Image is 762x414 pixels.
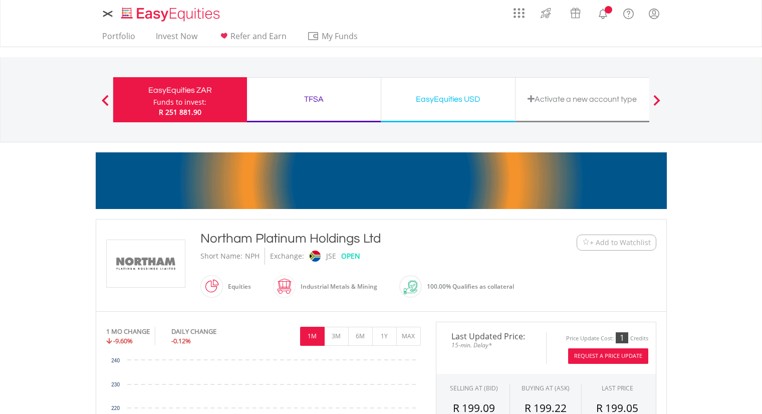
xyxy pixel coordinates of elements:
[300,327,325,346] button: 1M
[296,275,377,299] div: Industrial Metals & Mining
[245,248,260,265] div: NPH
[159,107,201,117] span: R 251 881.90
[444,340,539,350] span: 15-min. Delay*
[561,3,590,21] a: Vouchers
[96,152,667,209] img: EasyMortage Promotion Banner
[522,92,643,106] div: Activate a new account type
[538,5,554,21] img: thrive-v2.svg
[111,358,120,363] text: 240
[119,83,241,97] div: EasyEquities ZAR
[119,6,224,23] img: EasyEquities_Logo.png
[152,31,201,47] a: Invest Now
[171,336,191,345] span: -0.12%
[567,5,584,21] img: vouchers-v2.svg
[153,97,206,107] div: Funds to invest:
[450,384,498,392] div: SELLING AT (BID)
[98,31,139,47] a: Portfolio
[372,327,397,346] button: 1Y
[590,3,616,23] a: Notifications
[630,335,648,342] div: Credits
[223,275,251,299] div: Equities
[111,405,120,411] text: 220
[616,332,628,343] div: 1
[387,92,509,106] div: EasyEquities USD
[214,31,291,47] a: Refer and Earn
[566,335,614,342] div: Price Update Cost:
[117,3,224,23] a: Home page
[641,3,667,25] a: My Profile
[444,332,539,340] span: Last Updated Price:
[396,327,421,346] button: MAX
[108,240,183,287] img: EQU.ZA.NPH.png
[568,348,648,364] button: Request A Price Update
[200,230,515,248] div: Northam Platinum Holdings Ltd
[427,282,514,291] span: 100.00% Qualifies as collateral
[348,327,373,346] button: 6M
[309,251,320,262] img: jse.png
[326,248,336,265] div: JSE
[404,281,417,294] img: collateral-qualifying-green.svg
[616,3,641,23] a: FAQ's and Support
[514,8,525,19] img: grid-menu-icon.svg
[577,235,656,251] button: Watchlist + Add to Watchlist
[253,92,375,106] div: TFSA
[111,382,120,387] text: 230
[113,336,133,345] span: -9.60%
[324,327,349,346] button: 3M
[590,238,651,248] span: + Add to Watchlist
[171,327,250,336] div: DAILY CHANGE
[507,3,531,19] a: AppsGrid
[307,30,373,43] span: My Funds
[341,248,360,265] div: OPEN
[270,248,304,265] div: Exchange:
[106,327,150,336] div: 1 MO CHANGE
[582,239,590,246] img: Watchlist
[200,248,242,265] div: Short Name:
[602,384,633,392] div: LAST PRICE
[522,384,570,392] span: BUYING AT (ASK)
[230,31,287,42] span: Refer and Earn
